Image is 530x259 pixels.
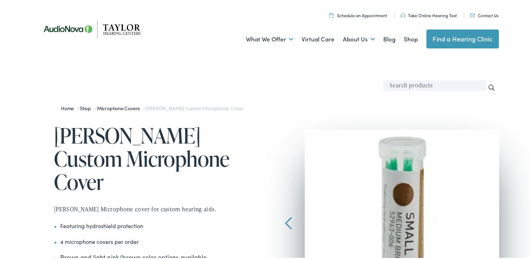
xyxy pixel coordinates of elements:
span: [PERSON_NAME] Custom Microphone Cover [146,103,243,110]
a: What We Offer [246,25,293,51]
a: Find a Hearing Clinic [426,28,499,47]
a: Blog [383,25,395,51]
a: Take Online Hearing Test [400,11,457,17]
input: Search [488,82,495,90]
h1: [PERSON_NAME] Custom Microphone Cover [54,122,268,192]
a: Shop [404,25,418,51]
img: utility icon [329,12,333,16]
a: About Us [343,25,375,51]
span: 4 microphone covers per order [60,236,139,244]
span: / / / [61,103,243,110]
span: Featuring hydroshield protection [60,220,143,228]
a: Contact Us [470,11,498,17]
span: [PERSON_NAME] Microphone cover for custom hearing aids. [54,204,216,212]
a: Home [61,103,77,110]
a: Shop [80,103,95,110]
a: Virtual Care [302,25,335,51]
img: utility icon [400,12,405,16]
a: Microphone Covers [97,103,143,110]
input: Search products [383,79,486,89]
img: utility icon [470,12,475,16]
a: Schedule an Appointment [329,11,387,17]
